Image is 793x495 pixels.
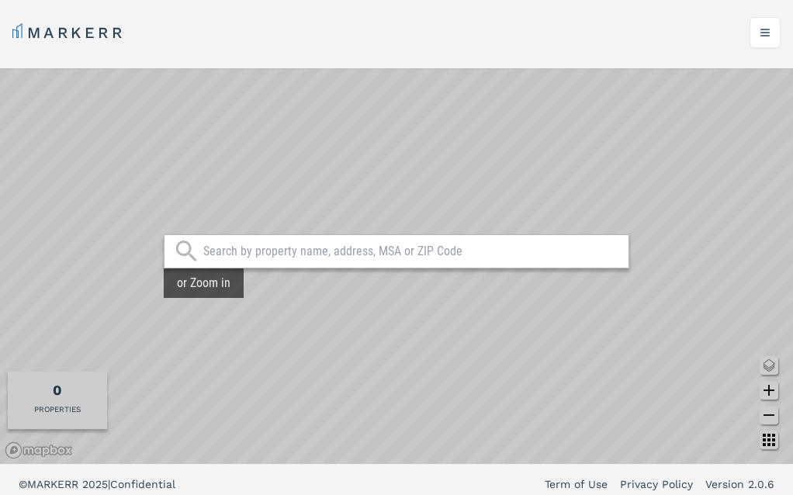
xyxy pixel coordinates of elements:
span: 2025 | [82,478,110,490]
a: Privacy Policy [620,476,693,492]
a: MARKERR [12,22,125,43]
a: Term of Use [545,476,608,492]
div: Total of properties [53,379,62,400]
button: Zoom in map button [760,381,778,400]
span: © [19,478,27,490]
span: MARKERR [27,478,82,490]
button: Zoom out map button [760,406,778,424]
span: Confidential [110,478,175,490]
a: Version 2.0.6 [705,476,774,492]
input: Search by property name, address, MSA or ZIP Code [203,244,621,259]
button: Change style map button [760,356,778,375]
div: PROPERTIES [34,403,81,415]
button: Other options map button [760,431,778,449]
div: or Zoom in [164,268,244,298]
a: Mapbox logo [5,441,73,459]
